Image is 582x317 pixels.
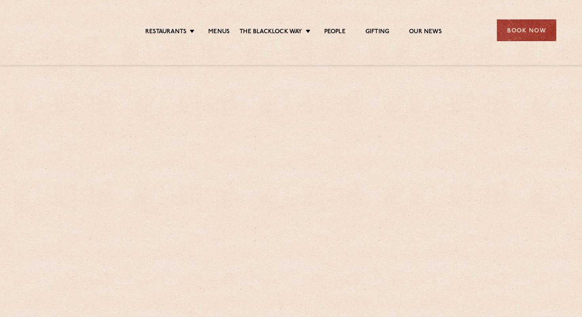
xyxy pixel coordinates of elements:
a: People [324,28,346,37]
a: Gifting [365,28,389,37]
img: svg%3E [26,8,94,53]
a: Our News [409,28,442,37]
a: Restaurants [145,28,186,37]
a: Menus [208,28,230,37]
div: Book Now [497,19,556,41]
a: The Blacklock Way [240,28,302,37]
